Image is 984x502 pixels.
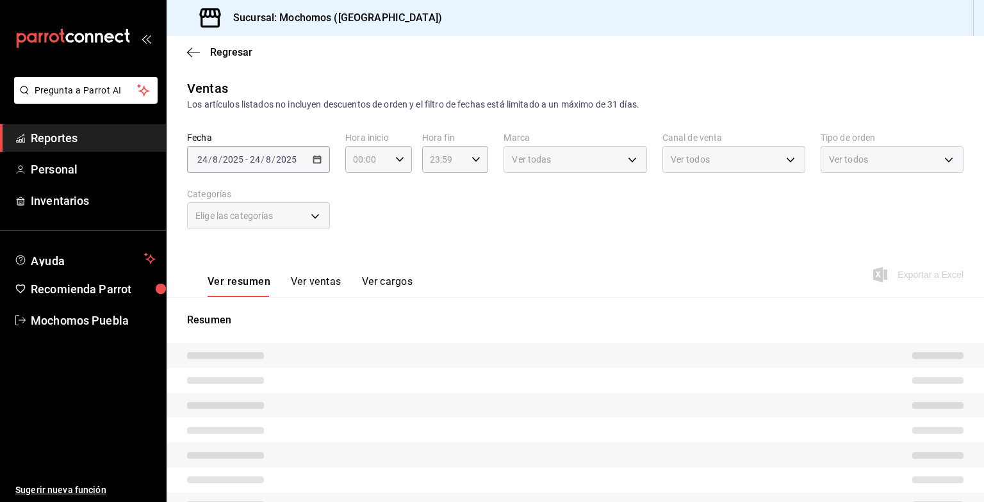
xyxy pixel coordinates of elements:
label: Hora fin [422,133,489,142]
span: Sugerir nueva función [15,483,156,497]
p: Resumen [187,312,963,328]
label: Canal de venta [662,133,805,142]
h3: Sucursal: Mochomos ([GEOGRAPHIC_DATA]) [223,10,442,26]
span: Inventarios [31,192,156,209]
span: Pregunta a Parrot AI [35,84,138,97]
span: Ayuda [31,251,139,266]
span: Recomienda Parrot [31,280,156,298]
a: Pregunta a Parrot AI [9,93,158,106]
span: Ver todos [671,153,710,166]
input: ---- [222,154,244,165]
span: Reportes [31,129,156,147]
label: Tipo de orden [821,133,963,142]
button: Ver cargos [362,275,413,297]
label: Categorías [187,190,330,198]
span: Regresar [210,46,252,58]
button: open_drawer_menu [141,33,151,44]
input: ---- [275,154,297,165]
button: Regresar [187,46,252,58]
button: Pregunta a Parrot AI [14,77,158,104]
span: - [245,154,248,165]
label: Marca [504,133,646,142]
span: Mochomos Puebla [31,312,156,329]
span: / [261,154,265,165]
input: -- [212,154,218,165]
button: Ver ventas [291,275,341,297]
div: navigation tabs [208,275,413,297]
span: / [218,154,222,165]
div: Los artículos listados no incluyen descuentos de orden y el filtro de fechas está limitado a un m... [187,98,963,111]
label: Hora inicio [345,133,412,142]
span: Ver todos [829,153,868,166]
label: Fecha [187,133,330,142]
div: Ventas [187,79,228,98]
input: -- [197,154,208,165]
span: Personal [31,161,156,178]
button: Ver resumen [208,275,270,297]
span: Elige las categorías [195,209,274,222]
input: -- [249,154,261,165]
span: Ver todas [512,153,551,166]
span: / [208,154,212,165]
span: / [272,154,275,165]
input: -- [265,154,272,165]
